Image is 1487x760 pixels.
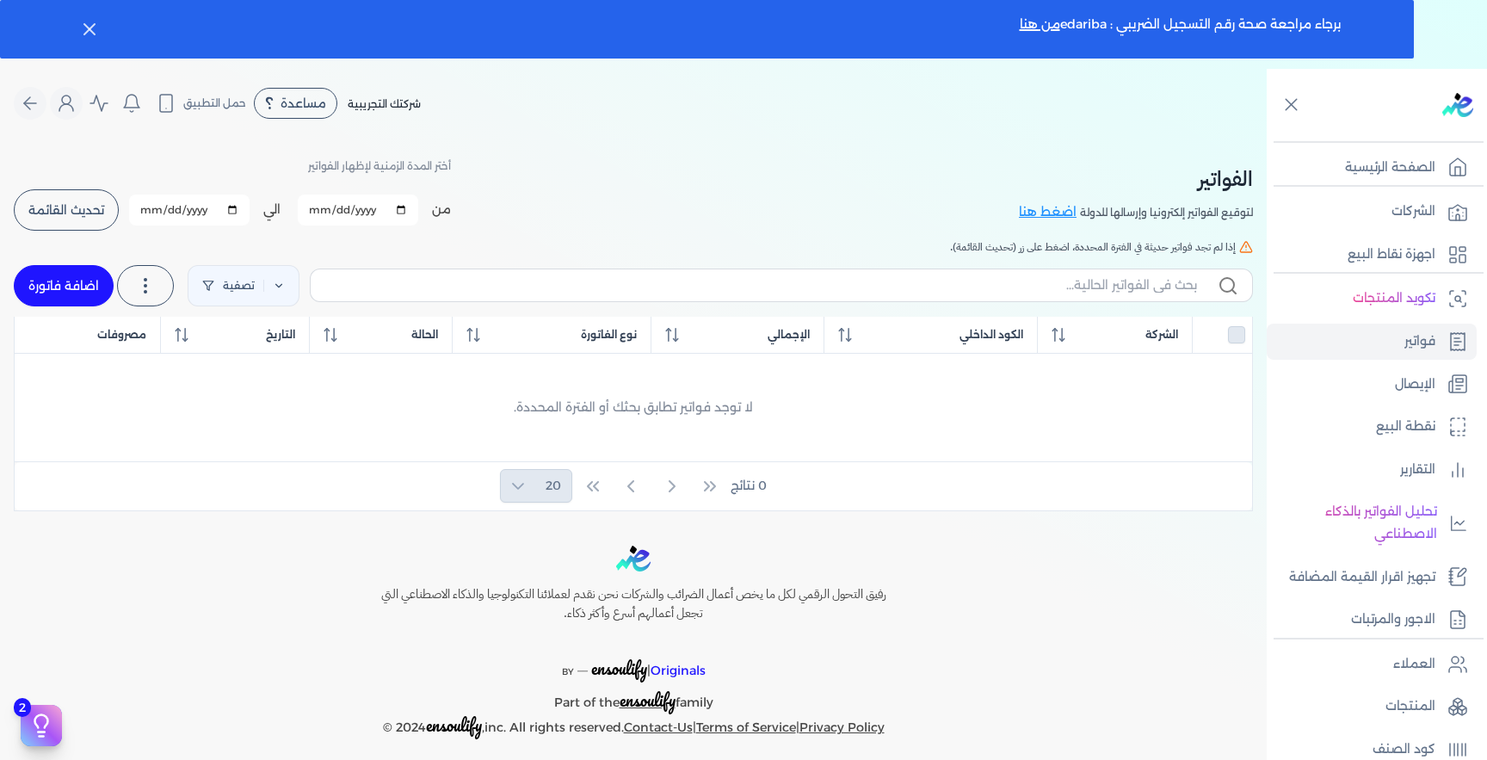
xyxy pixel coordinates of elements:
p: العملاء [1393,653,1435,676]
span: حمل التطبيق [183,96,246,111]
a: اجهزة نقاط البيع [1267,237,1477,273]
a: من هنا [1020,16,1060,32]
div: لا توجد فواتير تطابق بحثك أو الفترة المحددة. [28,364,1238,451]
a: تحليل الفواتير بالذكاء الاصطناعي [1267,494,1477,552]
img: logo [1442,93,1473,117]
h2: الفواتير [1019,164,1253,195]
span: شركتك التجريبية [348,97,421,110]
a: Contact-Us [624,720,693,735]
p: المنتجات [1385,695,1435,718]
a: الصفحة الرئيسية [1267,150,1477,186]
img: logo [616,546,651,572]
span: التاريخ [266,327,295,343]
span: تحديث القائمة [28,204,104,216]
span: مصروفات [97,327,146,343]
p: © 2024 ,inc. All rights reserved. | | [344,714,922,739]
a: اضافة فاتورة [14,265,114,306]
p: الإيصال [1395,374,1435,396]
button: تحديث القائمة [14,189,119,231]
span: الإجمالي [768,327,810,343]
p: برجاء مراجعة صحة رقم التسجيل الضريبي : edariba [1020,14,1341,45]
a: الشركات [1267,194,1477,230]
a: المنتجات [1267,689,1477,725]
h6: رفيق التحول الرقمي لكل ما يخص أعمال الضرائب والشركات نحن نقدم لعملائنا التكنولوجيا والذكاء الاصطن... [344,585,922,622]
span: Originals [651,663,706,678]
label: الي [263,201,281,219]
p: الصفحة الرئيسية [1345,157,1435,179]
a: ensoulify [620,695,676,710]
label: من [432,201,451,219]
p: Part of the family [344,683,922,714]
p: تكويد المنتجات [1353,287,1435,310]
input: بحث في الفواتير الحالية... [324,276,1197,294]
p: نقطة البيع [1376,416,1435,438]
span: مساعدة [281,97,326,109]
a: تصفية [188,265,299,306]
a: تكويد المنتجات [1267,281,1477,317]
a: فواتير [1267,324,1477,360]
p: لتوقيع الفواتير إلكترونيا وإرسالها للدولة [1080,201,1253,224]
p: | [344,637,922,683]
p: تجهيز اقرار القيمة المضافة [1289,566,1435,589]
span: الكود الداخلي [959,327,1023,343]
span: الشركة [1145,327,1178,343]
a: اضغط هنا [1019,203,1080,222]
span: الحالة [411,327,438,343]
a: تجهيز اقرار القيمة المضافة [1267,559,1477,596]
span: BY [562,666,574,677]
button: 2 [21,705,62,746]
a: الإيصال [1267,367,1477,403]
span: ensoulify [620,687,676,714]
p: اجهزة نقاط البيع [1348,244,1435,266]
sup: __ [577,661,588,672]
a: العملاء [1267,646,1477,683]
p: أختر المدة الزمنية لإظهار الفواتير [308,155,451,177]
p: تحليل الفواتير بالذكاء الاصطناعي [1275,501,1437,545]
p: الشركات [1391,201,1435,223]
a: Privacy Policy [799,720,885,735]
a: Terms of Service [696,720,796,735]
button: حمل التطبيق [151,89,250,118]
p: التقارير [1400,459,1435,481]
span: ensoulify [426,712,482,738]
span: إذا لم تجد فواتير حديثة في الفترة المحددة، اضغط على زر (تحديث القائمة). [950,239,1236,255]
a: نقطة البيع [1267,409,1477,445]
span: ensoulify [591,655,647,682]
div: مساعدة [254,88,337,119]
a: الاجور والمرتبات [1267,602,1477,638]
span: نوع الفاتورة [581,327,637,343]
p: الاجور والمرتبات [1351,609,1435,631]
a: التقارير [1267,452,1477,488]
p: فواتير [1404,331,1435,353]
span: 2 [14,698,31,717]
span: 0 نتائج [731,477,767,495]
